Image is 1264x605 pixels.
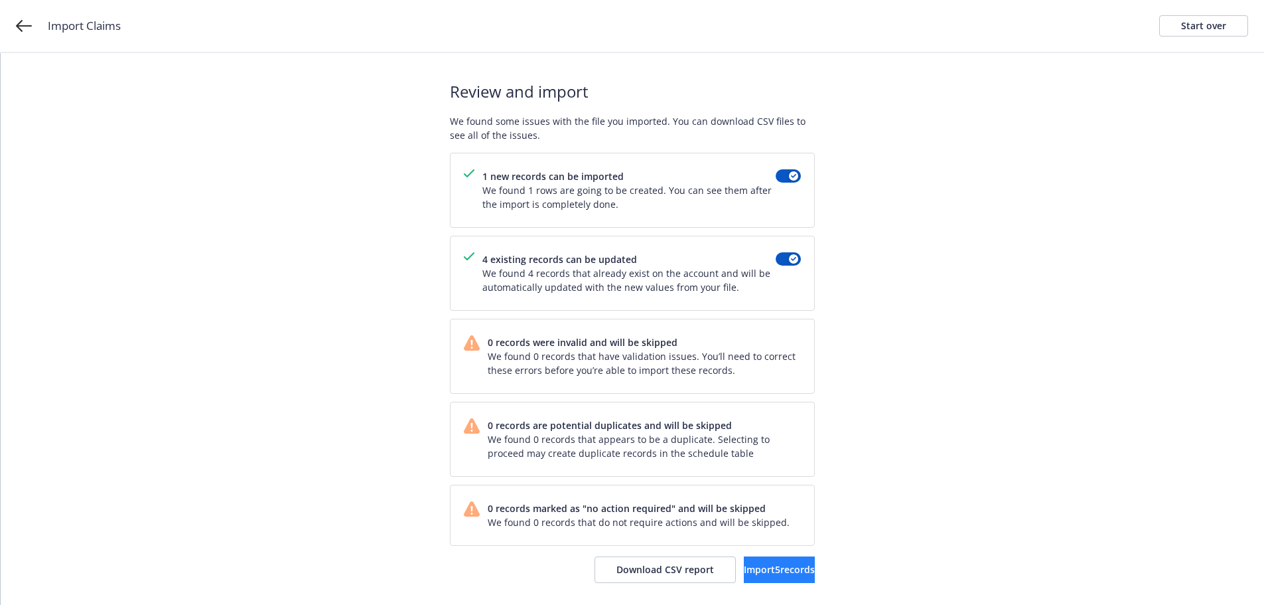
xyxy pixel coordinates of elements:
span: Download CSV report [616,563,714,576]
span: We found 1 rows are going to be created. You can see them after the import is completely done. [482,183,776,211]
span: Import Claims [48,17,121,35]
span: We found 0 records that have validation issues. You’ll need to correct these errors before you’re... [488,349,801,377]
span: 4 existing records can be updated [482,252,776,266]
span: Import 5 records [744,563,815,576]
span: 0 records marked as "no action required" and will be skipped [488,501,790,515]
span: We found some issues with the file you imported. You can download CSV files to see all of the iss... [450,114,815,142]
span: Review and import [450,80,815,104]
span: 0 records are potential duplicates and will be skipped [488,418,801,432]
div: Start over [1181,16,1226,36]
span: 1 new records can be imported [482,169,776,183]
button: Download CSV report [595,557,736,583]
span: We found 4 records that already exist on the account and will be automatically updated with the n... [482,266,776,294]
span: We found 0 records that do not require actions and will be skipped. [488,515,790,529]
button: Import5records [744,557,815,583]
span: 0 records were invalid and will be skipped [488,335,801,349]
a: Start over [1159,15,1248,37]
span: We found 0 records that appears to be a duplicate. Selecting to proceed may create duplicate reco... [488,432,801,460]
